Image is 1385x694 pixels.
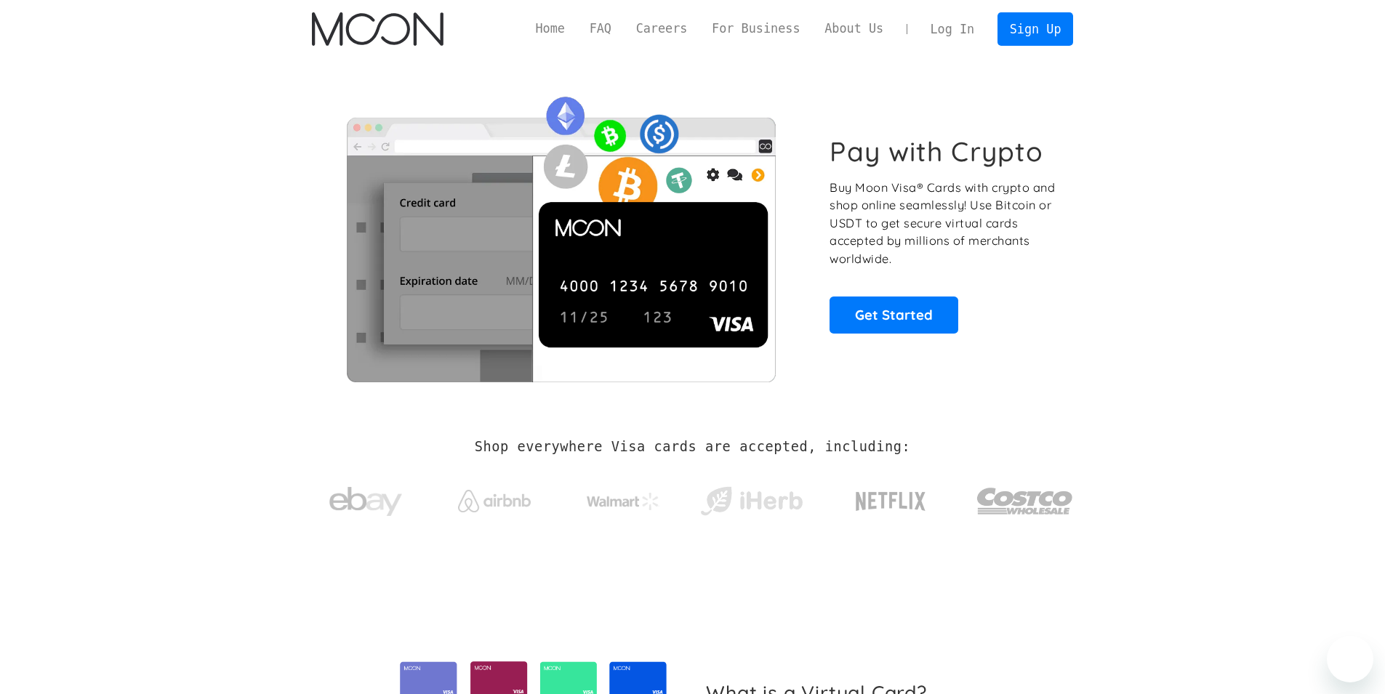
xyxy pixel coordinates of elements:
[826,469,956,527] a: Netflix
[1327,636,1373,682] iframe: Button to launch messaging window
[830,135,1043,168] h1: Pay with Crypto
[523,20,577,38] a: Home
[830,296,958,333] a: Get Started
[697,483,806,520] img: iHerb
[918,13,987,45] a: Log In
[976,474,1074,528] img: Costco
[329,479,402,525] img: ebay
[312,86,810,382] img: Moon Cards let you spend your crypto anywhere Visa is accepted.
[312,12,443,46] a: home
[976,459,1074,536] a: Costco
[475,439,910,455] h2: Shop everywhere Visa cards are accepted, including:
[812,20,896,38] a: About Us
[997,12,1073,45] a: Sign Up
[699,20,812,38] a: For Business
[624,20,699,38] a: Careers
[312,12,443,46] img: Moon Logo
[830,179,1057,268] p: Buy Moon Visa® Cards with crypto and shop online seamlessly! Use Bitcoin or USDT to get secure vi...
[312,464,420,532] a: ebay
[577,20,624,38] a: FAQ
[458,490,531,512] img: Airbnb
[587,493,659,510] img: Walmart
[697,468,806,528] a: iHerb
[569,478,677,517] a: Walmart
[440,475,548,520] a: Airbnb
[854,483,927,520] img: Netflix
